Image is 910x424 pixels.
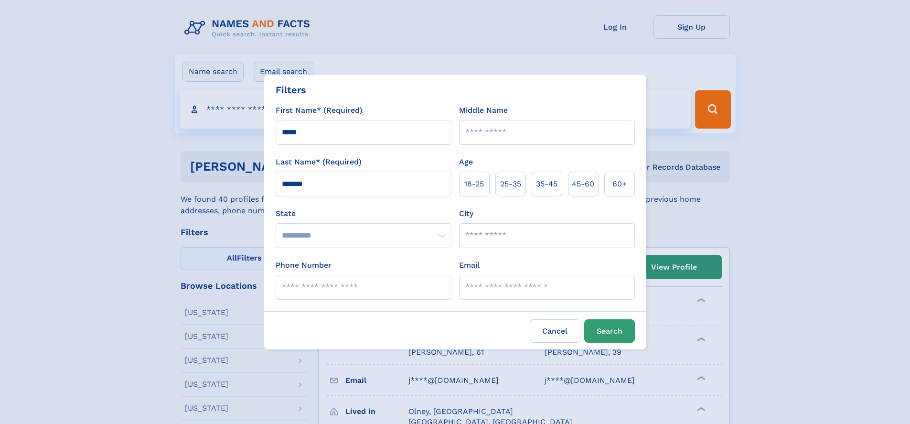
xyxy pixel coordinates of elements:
[276,260,332,271] label: Phone Number
[276,105,363,116] label: First Name* (Required)
[572,178,594,190] span: 45‑60
[459,208,473,219] label: City
[276,208,451,219] label: State
[459,105,508,116] label: Middle Name
[276,83,306,97] div: Filters
[612,178,627,190] span: 60+
[464,178,484,190] span: 18‑25
[584,319,635,343] button: Search
[530,319,580,343] label: Cancel
[536,178,557,190] span: 35‑45
[459,260,480,271] label: Email
[500,178,521,190] span: 25‑35
[459,156,473,168] label: Age
[276,156,362,168] label: Last Name* (Required)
